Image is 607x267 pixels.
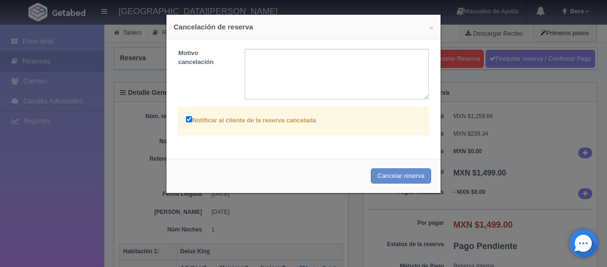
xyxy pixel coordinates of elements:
[171,49,238,66] label: Motivo cancelación
[429,24,433,31] button: ×
[186,116,192,122] input: Notificar al cliente de la reserva cancelada
[186,114,316,125] label: Notificar al cliente de la reserva cancelada
[371,168,431,184] button: Cancelar reserva
[174,22,433,32] h4: Cancelación de reserva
